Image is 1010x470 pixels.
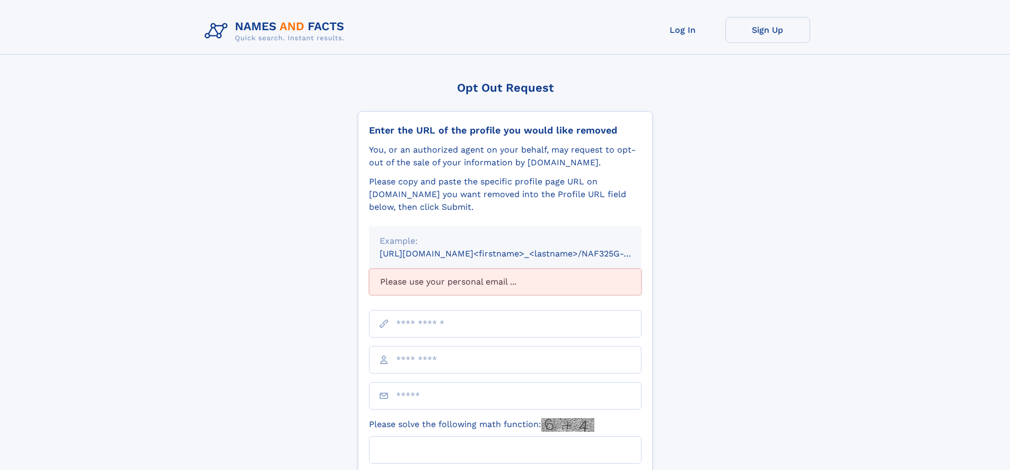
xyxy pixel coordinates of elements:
small: [URL][DOMAIN_NAME]<firstname>_<lastname>/NAF325G-xxxxxxxx [380,249,662,259]
div: Opt Out Request [358,81,653,94]
img: Logo Names and Facts [200,17,353,46]
div: You, or an authorized agent on your behalf, may request to opt-out of the sale of your informatio... [369,144,642,169]
a: Sign Up [725,17,810,43]
div: Please copy and paste the specific profile page URL on [DOMAIN_NAME] you want removed into the Pr... [369,175,642,214]
div: Please use your personal email ... [369,269,642,295]
a: Log In [640,17,725,43]
label: Please solve the following math function: [369,418,594,432]
div: Example: [380,235,631,247]
div: Enter the URL of the profile you would like removed [369,125,642,136]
